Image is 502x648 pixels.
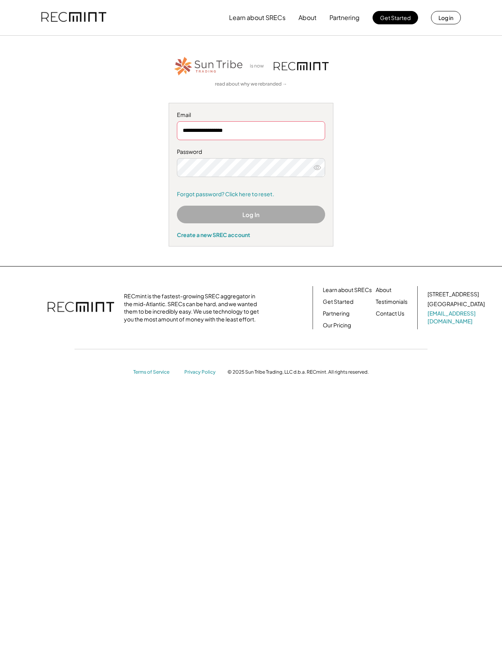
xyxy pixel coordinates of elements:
a: Contact Us [376,310,404,318]
button: Log in [431,11,461,24]
div: [STREET_ADDRESS] [427,290,479,298]
a: Testimonials [376,298,407,306]
a: Privacy Policy [184,369,220,376]
img: recmint-logotype%403x.png [274,62,329,70]
a: Partnering [323,310,349,318]
button: About [298,10,316,26]
img: STT_Horizontal_Logo%2B-%2BColor.png [173,55,244,77]
a: [EMAIL_ADDRESS][DOMAIN_NAME] [427,310,486,325]
div: Password [177,148,325,156]
button: Get Started [373,11,418,24]
div: [GEOGRAPHIC_DATA] [427,300,485,308]
a: About [376,286,391,294]
button: Log In [177,206,325,223]
a: Get Started [323,298,353,306]
div: Email [177,111,325,119]
button: Partnering [329,10,360,26]
a: Forgot password? Click here to reset. [177,190,325,198]
a: Learn about SRECs [323,286,372,294]
img: recmint-logotype%403x.png [41,4,106,31]
div: is now [248,63,270,69]
a: read about why we rebranded → [215,81,287,88]
img: recmint-logotype%403x.png [47,294,114,321]
div: Create a new SREC account [177,231,325,238]
a: Terms of Service [133,369,176,376]
button: Learn about SRECs [229,10,286,26]
div: © 2025 Sun Tribe Trading, LLC d.b.a. RECmint. All rights reserved. [227,369,369,375]
a: Our Pricing [323,321,351,329]
div: RECmint is the fastest-growing SREC aggregator in the mid-Atlantic. SRECs can be hard, and we wan... [124,292,263,323]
